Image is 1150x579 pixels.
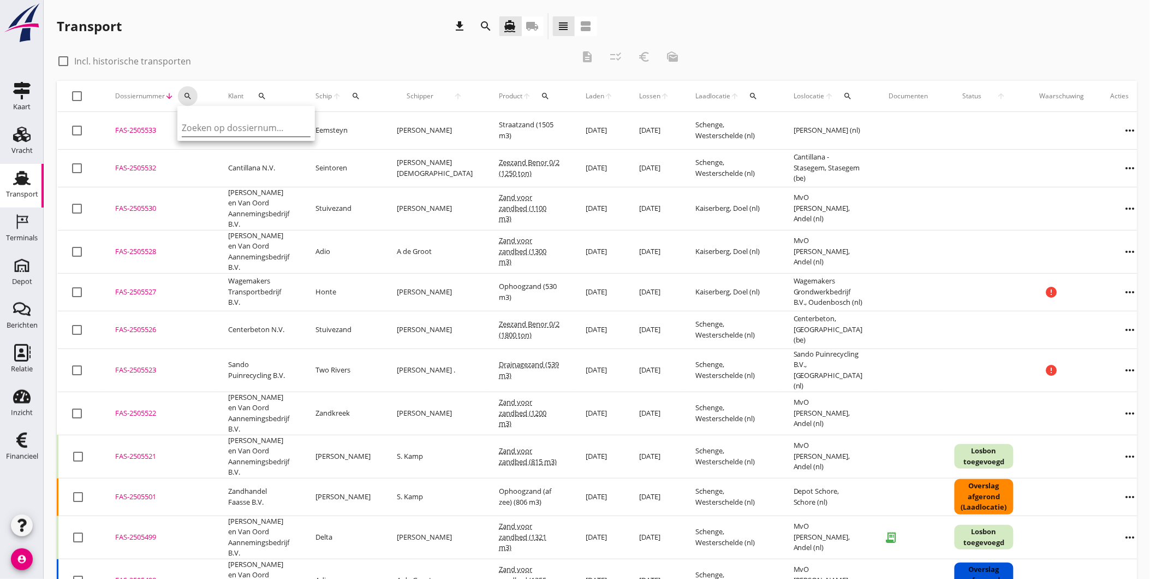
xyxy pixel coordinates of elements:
[258,92,266,101] i: search
[13,103,31,110] div: Kaart
[384,311,486,348] td: [PERSON_NAME]
[115,246,202,257] div: FAS-2505528
[682,149,780,187] td: Schenge, Westerschelde (nl)
[573,392,626,435] td: [DATE]
[115,287,202,298] div: FAS-2505527
[302,348,384,392] td: Two Rivers
[1115,237,1146,267] i: more_horiz
[626,149,682,187] td: [DATE]
[573,478,626,516] td: [DATE]
[780,478,876,516] td: Depot Schore, Schore (nl)
[626,516,682,559] td: [DATE]
[749,92,758,101] i: search
[215,187,302,230] td: [PERSON_NAME] en Van Oord Aannemingsbedrijf B.V.
[115,532,202,543] div: FAS-2505499
[626,478,682,516] td: [DATE]
[1115,315,1146,345] i: more_horiz
[74,56,191,67] label: Incl. historische transporten
[660,92,669,101] i: arrow_upward
[215,273,302,311] td: Wagemakers Transportbedrijf B.V.
[115,324,202,335] div: FAS-2505526
[499,235,546,267] span: Zand voor zandbed (1300 m3)
[682,478,780,516] td: Schenge, Westerschelde (nl)
[682,112,780,150] td: Schenge, Westerschelde (nl)
[889,91,928,101] div: Documenten
[11,147,33,154] div: Vracht
[6,453,38,460] div: Financieel
[1115,441,1146,472] i: more_horiz
[1115,153,1146,184] i: more_horiz
[580,20,593,33] i: view_agenda
[499,521,546,552] span: Zand voor zandbed (1321 m3)
[486,273,573,311] td: Ophoogzand (530 m3)
[302,392,384,435] td: Zandkreek
[215,149,302,187] td: Cantillana N.V.
[626,112,682,150] td: [DATE]
[780,273,876,311] td: Wagemakers Grondwerkbedrijf B.V., Oudenbosch (nl)
[1115,482,1146,512] i: more_horiz
[1045,364,1058,377] i: error
[682,273,780,311] td: Kaiserberg, Doel (nl)
[115,451,202,462] div: FAS-2505521
[11,409,33,416] div: Inzicht
[955,91,990,101] span: Status
[573,273,626,311] td: [DATE]
[499,192,546,223] span: Zand voor zandbed (1100 m3)
[115,125,202,136] div: FAS-2505533
[626,273,682,311] td: [DATE]
[626,230,682,273] td: [DATE]
[384,348,486,392] td: [PERSON_NAME] .
[115,203,202,214] div: FAS-2505530
[215,230,302,273] td: [PERSON_NAME] en Van Oord Aannemingsbedrijf B.V.
[573,435,626,478] td: [DATE]
[115,365,202,376] div: FAS-2505523
[825,92,834,101] i: arrow_upward
[780,311,876,348] td: Centerbeton, [GEOGRAPHIC_DATA] (be)
[115,91,165,101] span: Dossiernummer
[2,3,41,43] img: logo-small.a267ee39.svg
[454,20,467,33] i: download
[215,435,302,478] td: [PERSON_NAME] en Van Oord Aannemingsbedrijf B.V.
[384,516,486,559] td: [PERSON_NAME]
[215,478,302,516] td: Zandhandel Faasse B.V.
[11,365,33,373] div: Relatie
[682,435,780,478] td: Schenge, Westerschelde (nl)
[384,230,486,273] td: A de Groot
[780,435,876,478] td: MvO [PERSON_NAME], Andel (nl)
[215,311,302,348] td: Centerbeton N.V.
[1115,522,1146,553] i: more_horiz
[573,149,626,187] td: [DATE]
[880,527,902,548] i: receipt_long
[384,435,486,478] td: S. Kamp
[228,83,289,109] div: Klant
[626,435,682,478] td: [DATE]
[682,187,780,230] td: Kaiserberg, Doel (nl)
[486,478,573,516] td: Ophoogzand (af zee) (806 m3)
[695,91,730,101] span: Laadlocatie
[1045,286,1058,299] i: error
[384,392,486,435] td: [PERSON_NAME]
[215,348,302,392] td: Sando Puinrecycling B.V.
[444,92,473,101] i: arrow_upward
[990,92,1014,101] i: arrow_upward
[794,91,825,101] span: Loslocatie
[1115,277,1146,308] i: more_horiz
[351,92,360,101] i: search
[780,187,876,230] td: MvO [PERSON_NAME], Andel (nl)
[302,112,384,150] td: Eemsteyn
[1040,91,1085,101] div: Waarschuwing
[573,230,626,273] td: [DATE]
[57,17,122,35] div: Transport
[730,92,739,101] i: arrow_upward
[626,311,682,348] td: [DATE]
[302,230,384,273] td: Adio
[499,397,546,428] span: Zand voor zandbed (1200 m3)
[682,230,780,273] td: Kaiserberg, Doel (nl)
[6,191,38,198] div: Transport
[115,408,202,419] div: FAS-2505522
[573,112,626,150] td: [DATE]
[499,91,522,101] span: Product
[504,20,517,33] i: directions_boat
[499,359,559,380] span: Drainagezand (539 m3)
[586,91,604,101] span: Laden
